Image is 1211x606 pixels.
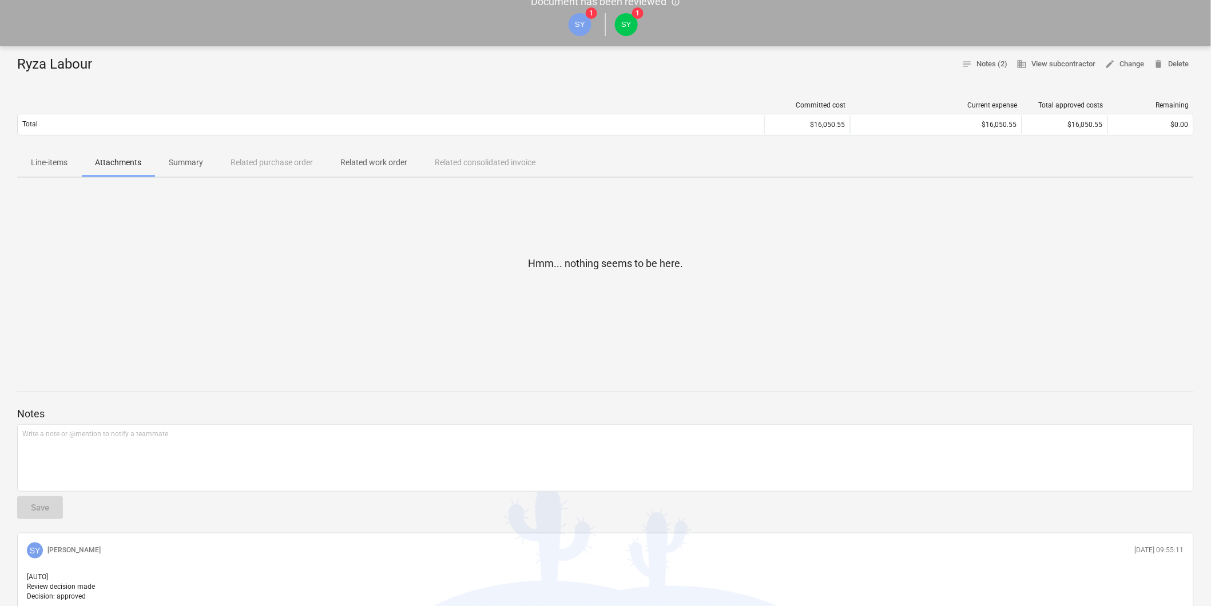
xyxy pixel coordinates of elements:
button: View subcontractor [1013,55,1101,73]
span: View subcontractor [1017,58,1096,71]
p: Related work order [340,157,407,169]
div: Stephen Young [27,543,43,559]
div: Ryza Labour [17,55,101,74]
span: [AUTO] Review decision made Decision: approved [27,573,95,600]
p: [DATE] 09:55:11 [1135,545,1184,555]
span: edit [1105,59,1115,69]
div: $16,050.55 [855,121,1017,129]
span: delete [1154,59,1164,69]
div: $16,050.55 [1027,121,1103,129]
button: Notes (2) [958,55,1013,73]
div: $0.00 [1113,121,1189,129]
div: Remaining [1113,101,1189,109]
button: Change [1101,55,1149,73]
div: Current expense [855,101,1018,109]
div: $16,050.55 [769,121,845,129]
p: Hmm... nothing seems to be here. [528,257,683,270]
div: Stephen Young [615,13,638,36]
span: Delete [1154,58,1189,71]
div: Stephen Young [569,13,591,36]
span: 1 [632,7,644,19]
span: 1 [586,7,597,19]
p: [PERSON_NAME] [47,545,101,555]
p: Attachments [95,157,141,169]
p: Total [22,119,38,129]
p: Notes [17,407,1194,421]
p: Summary [169,157,203,169]
span: Notes (2) [962,58,1008,71]
span: SY [621,20,632,29]
div: Committed cost [769,101,846,109]
span: business [1017,59,1027,69]
div: Total approved costs [1027,101,1103,109]
span: Change [1105,58,1145,71]
span: SY [575,20,585,29]
iframe: Chat Widget [1154,551,1211,606]
p: Line-items [31,157,68,169]
span: notes [962,59,972,69]
span: SY [30,546,41,555]
button: Delete [1149,55,1194,73]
